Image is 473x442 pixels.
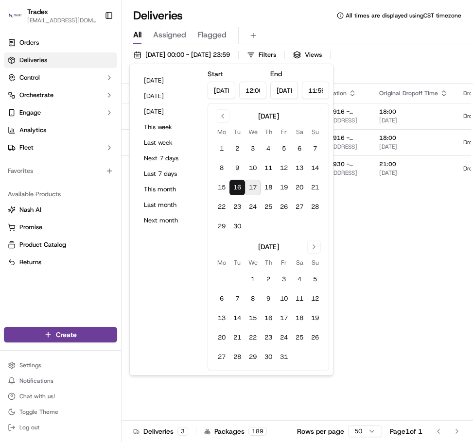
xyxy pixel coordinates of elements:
div: Available Products [4,187,117,202]
button: 6 [292,141,307,156]
button: Control [4,70,117,85]
button: 5 [276,141,292,156]
button: Returns [4,255,117,270]
h1: Deliveries [133,8,183,23]
button: 8 [245,291,261,306]
button: [DATE] 00:00 - [DATE] 23:59 [129,48,234,62]
button: 3 [245,141,261,156]
a: Deliveries [4,52,117,68]
img: Nash [10,10,29,29]
button: 1 [245,272,261,287]
span: Notifications [19,377,53,385]
button: 9 [261,291,276,306]
button: 31 [276,349,292,365]
button: 18 [261,180,276,195]
button: Last week [140,136,198,150]
button: 28 [307,199,323,215]
button: 8 [214,160,229,176]
button: 30 [261,349,276,365]
button: 20 [214,330,229,345]
button: 7 [307,141,323,156]
span: Returns [19,258,41,267]
span: [DATE] [379,169,448,177]
button: 21 [307,180,323,195]
input: Date [270,82,298,99]
button: Promise [4,220,117,235]
th: Thursday [261,257,276,268]
div: Packages [204,426,267,436]
p: Rows per page [297,426,344,436]
button: 25 [292,330,307,345]
span: Assigned [153,29,186,41]
button: 7 [229,291,245,306]
button: 21 [229,330,245,345]
th: Friday [276,127,292,137]
button: 18 [292,310,307,326]
span: Chat with us! [19,392,55,400]
span: Original Dropoff Time [379,89,438,97]
span: Nash AI [19,205,41,214]
div: [DATE] [258,242,279,252]
button: Last month [140,198,198,212]
button: Next month [140,214,198,227]
a: Returns [8,258,113,267]
div: 3 [177,427,188,436]
span: Knowledge Base [19,141,74,151]
button: 9 [229,160,245,176]
button: 2 [229,141,245,156]
button: This week [140,120,198,134]
button: Tradex [27,7,48,17]
button: Notifications [4,374,117,388]
th: Monday [214,257,229,268]
button: 24 [245,199,261,215]
button: 15 [245,310,261,326]
button: Start new chat [165,96,177,107]
div: 189 [248,427,267,436]
th: Tuesday [229,257,245,268]
input: Got a question? Start typing here... [25,63,175,73]
input: Date [208,82,235,99]
button: Filters [243,48,280,62]
button: 12 [307,291,323,306]
button: Nash AI [4,202,117,218]
span: All [133,29,141,41]
button: 3 [276,272,292,287]
a: Nash AI [8,205,113,214]
button: Settings [4,358,117,372]
button: 14 [307,160,323,176]
button: 23 [229,199,245,215]
button: 26 [276,199,292,215]
button: 25 [261,199,276,215]
button: 22 [245,330,261,345]
span: Engage [19,108,41,117]
button: 26 [307,330,323,345]
button: TradexTradex[EMAIL_ADDRESS][DOMAIN_NAME] [4,4,101,27]
span: All times are displayed using CST timezone [346,12,461,19]
button: This month [140,183,198,196]
button: Go to previous month [216,109,229,123]
div: Favorites [4,163,117,179]
button: 22 [214,199,229,215]
a: Promise [8,223,113,232]
button: 28 [229,349,245,365]
span: Product Catalog [19,240,66,249]
span: Log out [19,424,39,431]
button: 1 [214,141,229,156]
span: Filters [259,51,276,59]
span: 18:00 [379,108,448,116]
div: Start new chat [33,93,159,102]
button: 4 [261,141,276,156]
button: 11 [261,160,276,176]
button: 16 [261,310,276,326]
th: Thursday [261,127,276,137]
span: Control [19,73,40,82]
th: Sunday [307,127,323,137]
span: Orchestrate [19,91,53,100]
button: Fleet [4,140,117,155]
div: Page 1 of 1 [390,426,422,436]
button: 27 [214,349,229,365]
span: Settings [19,361,41,369]
img: Tradex [8,8,23,23]
button: Product Catalog [4,237,117,253]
